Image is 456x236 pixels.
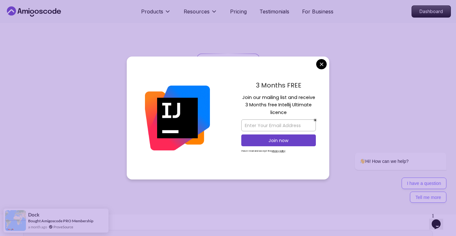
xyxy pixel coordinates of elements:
[141,8,163,15] p: Products
[302,8,333,15] a: For Business
[412,6,451,17] p: Dashboard
[28,224,47,230] span: a month ago
[41,218,93,223] a: Amigoscode PRO Membership
[5,210,26,231] img: provesource social proof notification image
[429,210,450,230] iframe: chat widget
[412,5,451,18] a: Dashboard
[197,54,259,63] div: Spring and Spring Boot
[230,8,247,15] a: Pricing
[260,8,289,15] a: Testimonials
[184,8,217,20] button: Resources
[184,8,210,15] p: Resources
[28,218,41,223] span: Bought
[334,95,450,207] iframe: chat widget
[53,224,73,230] a: ProveSource
[141,8,171,20] button: Products
[28,212,39,217] span: Dock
